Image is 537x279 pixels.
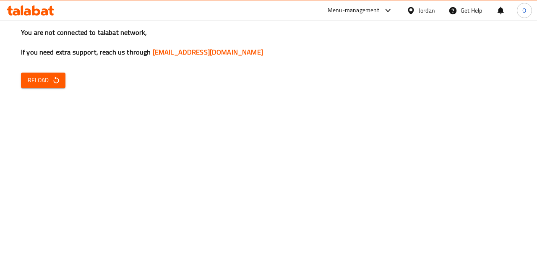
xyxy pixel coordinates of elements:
div: Jordan [419,6,435,15]
span: O [522,6,526,15]
div: Menu-management [328,5,379,16]
span: Reload [28,75,59,86]
button: Reload [21,73,65,88]
a: [EMAIL_ADDRESS][DOMAIN_NAME] [153,46,263,58]
h3: You are not connected to talabat network, If you need extra support, reach us through [21,28,516,57]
